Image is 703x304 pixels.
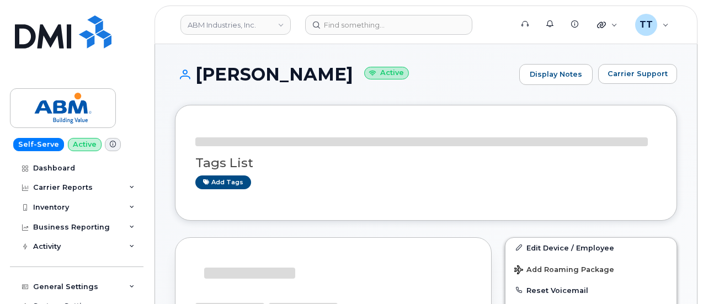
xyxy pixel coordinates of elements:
[505,258,677,280] button: Add Roaming Package
[519,64,593,85] a: Display Notes
[505,280,677,300] button: Reset Voicemail
[608,68,668,79] span: Carrier Support
[195,156,657,170] h3: Tags List
[175,65,514,84] h1: [PERSON_NAME]
[364,67,409,79] small: Active
[514,265,614,276] span: Add Roaming Package
[505,238,677,258] a: Edit Device / Employee
[195,175,251,189] a: Add tags
[598,64,677,84] button: Carrier Support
